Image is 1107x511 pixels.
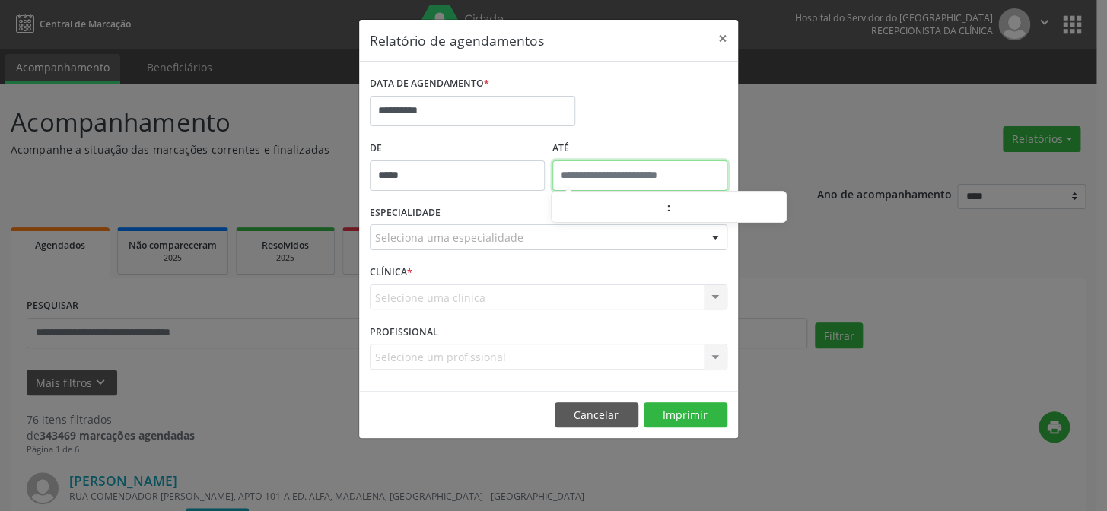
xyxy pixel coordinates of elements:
[552,137,727,160] label: ATÉ
[666,192,671,223] span: :
[552,193,666,224] input: Hour
[370,320,438,344] label: PROFISSIONAL
[671,193,786,224] input: Minute
[375,230,523,246] span: Seleciona uma especialidade
[370,202,441,225] label: ESPECIALIDADE
[370,72,489,96] label: DATA DE AGENDAMENTO
[708,20,738,57] button: Close
[370,30,544,50] h5: Relatório de agendamentos
[370,137,545,160] label: De
[370,261,412,284] label: CLÍNICA
[644,402,727,428] button: Imprimir
[555,402,638,428] button: Cancelar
